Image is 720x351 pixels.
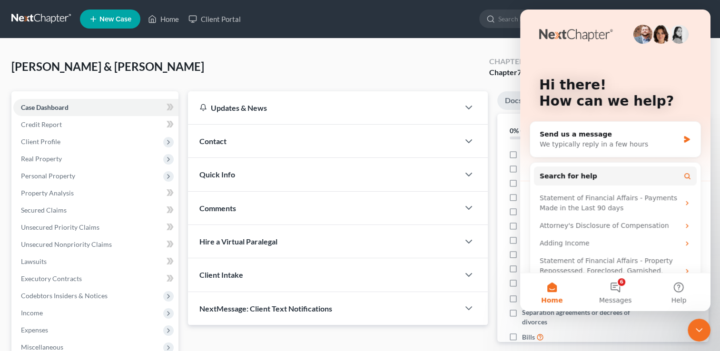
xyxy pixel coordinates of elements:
span: Property Analysis [21,189,74,197]
span: Contact [199,136,227,146]
a: Executory Contracts [13,270,178,287]
div: Chapter [489,56,524,67]
span: NextMessage: Client Text Notifications [199,304,332,313]
a: Property Analysis [13,185,178,202]
a: Lawsuits [13,253,178,270]
span: Quick Info [199,170,235,179]
span: Case Dashboard [21,103,69,111]
span: Client Intake [199,270,243,279]
span: Comments [199,204,236,213]
span: Miscellaneous [21,343,63,351]
span: Hire a Virtual Paralegal [199,237,277,246]
input: Search by name... [498,10,585,28]
span: Unsecured Priority Claims [21,223,99,231]
span: [PERSON_NAME] & [PERSON_NAME] [11,59,204,73]
span: New Case [99,16,131,23]
a: Case Dashboard [13,99,178,116]
span: Lawsuits [21,257,47,265]
span: Real Property [21,155,62,163]
span: Codebtors Insiders & Notices [21,292,108,300]
span: Credit Report [21,120,62,128]
span: Bills [522,332,535,342]
a: Unsecured Nonpriority Claims [13,236,178,253]
span: Expenses [21,326,48,334]
a: Unsecured Priority Claims [13,219,178,236]
span: Personal Property [21,172,75,180]
a: Docs [497,91,530,110]
div: Chapter [489,67,524,78]
a: Client Portal [184,10,246,28]
iframe: Intercom live chat [688,319,710,341]
span: Executory Contracts [21,274,82,283]
a: Secured Claims [13,202,178,219]
strong: 0% Completed [510,127,552,135]
span: Secured Claims [21,206,67,214]
div: Updates & News [199,103,448,113]
span: Income [21,309,43,317]
a: Credit Report [13,116,178,133]
iframe: Intercom live chat [520,10,710,311]
span: 7 [517,68,522,77]
a: Home [143,10,184,28]
span: Separation agreements or decrees of divorces [522,308,648,327]
span: Unsecured Nonpriority Claims [21,240,112,248]
span: Client Profile [21,137,60,146]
